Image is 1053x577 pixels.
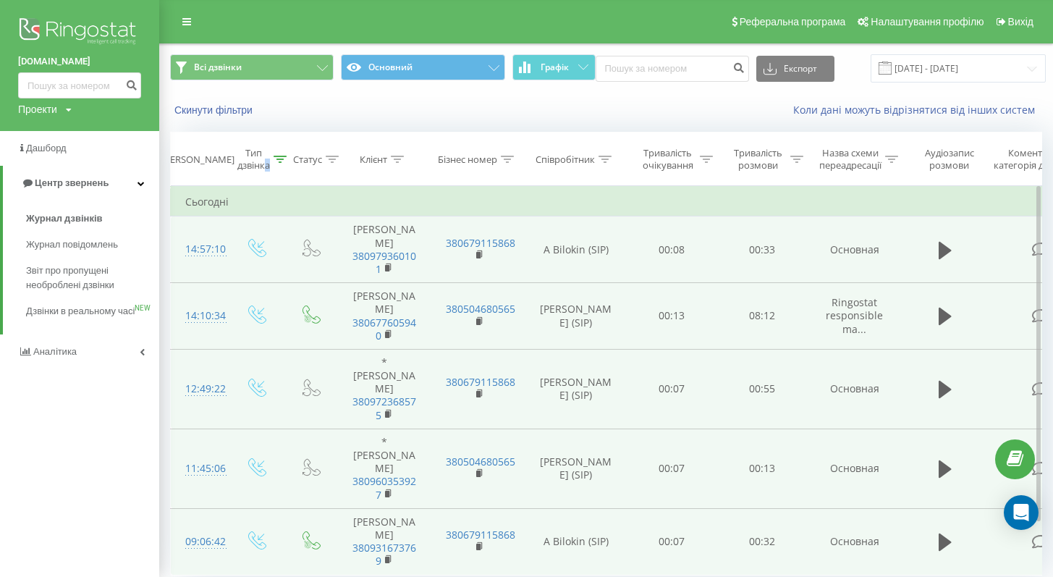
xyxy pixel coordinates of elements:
[26,211,103,226] span: Журнал дзвінків
[639,147,696,172] div: Тривалість очікування
[3,166,159,201] a: Центр звернень
[525,508,627,575] td: A Bilokin (SIP)
[237,147,270,172] div: Тип дзвінка
[446,375,515,389] a: 380679115868
[525,216,627,283] td: A Bilokin (SIP)
[26,237,118,252] span: Журнал повідомлень
[185,302,214,330] div: 14:10:34
[446,236,515,250] a: 380679115868
[185,455,214,483] div: 11:45:06
[808,349,902,429] td: Основная
[740,16,846,28] span: Реферальна програма
[26,206,159,232] a: Журнал дзвінків
[26,298,159,324] a: Дзвінки в реальному часіNEW
[337,349,431,429] td: * [PERSON_NAME]
[808,429,902,508] td: Основная
[717,349,808,429] td: 00:55
[730,147,787,172] div: Тривалість розмови
[446,302,515,316] a: 380504680565
[337,508,431,575] td: [PERSON_NAME]
[194,62,242,73] span: Всі дзвінки
[341,54,504,80] button: Основний
[185,528,214,556] div: 09:06:42
[446,455,515,468] a: 380504680565
[717,508,808,575] td: 00:32
[26,304,135,319] span: Дзвінки в реальному часі
[1004,495,1039,530] div: Open Intercom Messenger
[1008,16,1033,28] span: Вихід
[596,56,749,82] input: Пошук за номером
[819,147,881,172] div: Назва схеми переадресації
[871,16,984,28] span: Налаштування профілю
[627,349,717,429] td: 00:07
[185,235,214,264] div: 14:57:10
[360,153,387,166] div: Клієнт
[627,283,717,350] td: 00:13
[717,429,808,508] td: 00:13
[170,104,260,117] button: Скинути фільтри
[793,103,1042,117] a: Коли дані можуть відрізнятися вiд інших систем
[914,147,984,172] div: Аудіозапис розмови
[525,283,627,350] td: [PERSON_NAME] (SIP)
[18,14,141,51] img: Ringostat logo
[627,216,717,283] td: 00:08
[756,56,834,82] button: Експорт
[185,375,214,403] div: 12:49:22
[717,216,808,283] td: 00:33
[337,216,431,283] td: [PERSON_NAME]
[717,283,808,350] td: 08:12
[627,508,717,575] td: 00:07
[18,54,141,69] a: [DOMAIN_NAME]
[170,54,334,80] button: Всі дзвінки
[352,395,416,421] a: 380972368575
[525,429,627,508] td: [PERSON_NAME] (SIP)
[26,258,159,298] a: Звіт про пропущені необроблені дзвінки
[352,541,416,568] a: 380931673769
[352,316,416,342] a: 380677605940
[161,153,234,166] div: [PERSON_NAME]
[826,295,883,335] span: Ringostat responsible ma...
[352,474,416,501] a: 380960353927
[337,283,431,350] td: [PERSON_NAME]
[337,429,431,508] td: * [PERSON_NAME]
[26,264,152,292] span: Звіт про пропущені необроблені дзвінки
[438,153,497,166] div: Бізнес номер
[808,508,902,575] td: Основная
[18,72,141,98] input: Пошук за номером
[808,216,902,283] td: Основная
[446,528,515,542] a: 380679115868
[627,429,717,508] td: 00:07
[352,249,416,276] a: 380979360101
[35,177,109,188] span: Центр звернень
[18,102,57,117] div: Проекти
[26,143,67,153] span: Дашборд
[525,349,627,429] td: [PERSON_NAME] (SIP)
[293,153,322,166] div: Статус
[541,62,569,72] span: Графік
[512,54,596,80] button: Графік
[33,346,77,357] span: Аналiтика
[536,153,595,166] div: Співробітник
[26,232,159,258] a: Журнал повідомлень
